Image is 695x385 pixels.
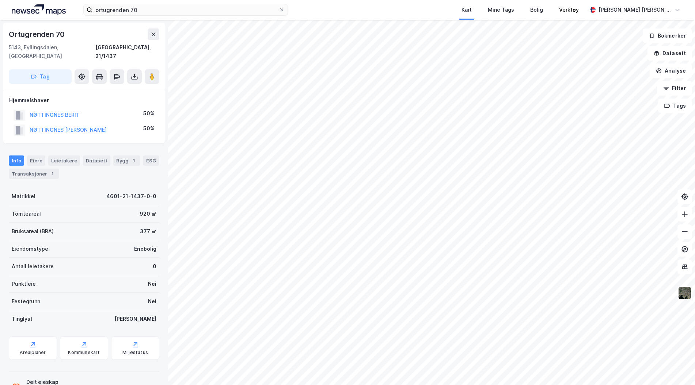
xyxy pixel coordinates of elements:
[650,63,692,78] button: Analyse
[113,155,140,166] div: Bygg
[153,262,156,271] div: 0
[599,5,672,14] div: [PERSON_NAME] [PERSON_NAME]
[143,124,155,133] div: 50%
[9,69,72,84] button: Tag
[12,315,33,323] div: Tinglyst
[488,5,514,14] div: Mine Tags
[9,28,66,40] div: Ortugrenden 70
[12,209,41,218] div: Tomteareal
[678,286,692,300] img: 9k=
[106,192,156,201] div: 4601-21-1437-0-0
[12,262,54,271] div: Antall leietakere
[12,280,36,288] div: Punktleie
[134,245,156,253] div: Enebolig
[27,155,45,166] div: Eiere
[130,157,137,164] div: 1
[643,28,692,43] button: Bokmerker
[658,350,695,385] div: Kontrollprogram for chat
[9,43,95,61] div: 5143, Fyllingsdalen, [GEOGRAPHIC_DATA]
[12,245,48,253] div: Eiendomstype
[49,170,56,177] div: 1
[20,350,46,355] div: Arealplaner
[658,350,695,385] iframe: Chat Widget
[114,315,156,323] div: [PERSON_NAME]
[462,5,472,14] div: Kart
[12,192,35,201] div: Matrikkel
[12,297,40,306] div: Festegrunn
[95,43,159,61] div: [GEOGRAPHIC_DATA], 21/1437
[83,155,110,166] div: Datasett
[68,350,100,355] div: Kommunekart
[658,99,692,113] button: Tags
[559,5,579,14] div: Verktøy
[12,4,66,15] img: logo.a4113a55bc3d86da70a041830d287a7e.svg
[657,81,692,96] button: Filter
[122,350,148,355] div: Miljøstatus
[92,4,279,15] input: Søk på adresse, matrikkel, gårdeiere, leietakere eller personer
[530,5,543,14] div: Bolig
[9,96,159,105] div: Hjemmelshaver
[148,280,156,288] div: Nei
[148,297,156,306] div: Nei
[140,209,156,218] div: 920 ㎡
[48,155,80,166] div: Leietakere
[9,169,59,179] div: Transaksjoner
[140,227,156,236] div: 377 ㎡
[12,227,54,236] div: Bruksareal (BRA)
[647,46,692,61] button: Datasett
[143,109,155,118] div: 50%
[143,155,159,166] div: ESG
[9,155,24,166] div: Info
